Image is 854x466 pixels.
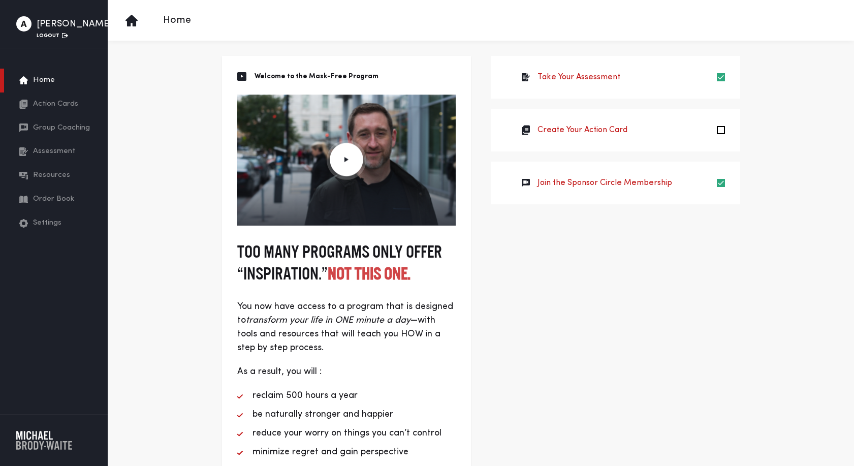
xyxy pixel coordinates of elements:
[33,99,78,110] span: Action Cards
[255,71,378,82] p: Welcome to the Mask-Free Program
[33,170,70,181] span: Resources
[537,177,672,189] a: Join the Sponsor Circle Membership
[33,122,90,134] span: Group Coaching
[237,300,456,355] p: You now have access to a program that is designed to —with tools and resources that will teach yo...
[33,194,74,205] span: Order Book
[19,92,92,116] a: Action Cards
[33,146,75,158] span: Assessment
[237,445,456,459] li: minimize regret and gain perspective
[37,33,68,38] a: Logout
[328,264,410,283] strong: Not this one.
[19,69,92,92] a: Home
[237,241,456,285] h3: Too many programs only offer “inspiration.”
[19,188,92,211] a: Order Book
[19,140,92,164] a: Assessment
[153,13,191,28] p: Home
[537,71,620,83] a: Take Your Assessment
[33,75,55,86] span: Home
[19,164,92,188] a: Resources
[246,316,410,325] em: transform your life in ONE minute a day
[33,218,61,229] span: Settings
[237,408,456,421] li: be naturally stronger and happier
[237,389,456,402] li: reclaim 500 hours a year
[537,124,627,136] a: Create Your Action Card
[19,211,92,235] a: Settings
[19,116,92,140] a: Group Coaching
[16,16,31,32] img: test-image-a.jpg
[237,426,456,440] li: reduce your worry on things you can’t control
[237,365,456,379] p: As a result, you will :
[37,17,112,31] div: [PERSON_NAME]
